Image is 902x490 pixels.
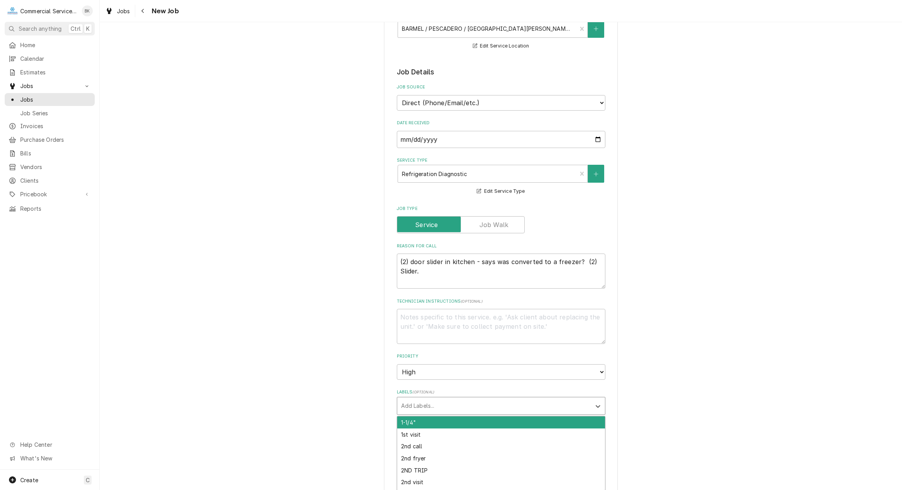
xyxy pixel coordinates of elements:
[5,174,95,187] a: Clients
[5,93,95,106] a: Jobs
[588,20,604,38] button: Create New Location
[5,22,95,35] button: Search anythingCtrlK
[5,107,95,120] a: Job Series
[20,204,91,213] span: Reports
[397,206,605,212] label: Job Type
[82,5,93,16] div: BK
[20,454,90,462] span: What's New
[594,26,598,32] svg: Create New Location
[397,243,605,289] div: Reason For Call
[397,157,605,164] label: Service Type
[397,389,605,395] label: Labels
[461,299,483,303] span: ( optional )
[102,5,133,18] a: Jobs
[20,68,91,76] span: Estimates
[5,438,95,451] a: Go to Help Center
[20,149,91,157] span: Bills
[20,136,91,144] span: Purchase Orders
[20,7,78,15] div: Commercial Service Co.
[5,202,95,215] a: Reports
[397,298,605,344] div: Technician Instructions
[5,133,95,146] a: Purchase Orders
[20,82,79,90] span: Jobs
[20,190,79,198] span: Pricebook
[86,476,90,484] span: C
[20,122,91,130] span: Invoices
[397,464,605,476] div: 2ND TRIP
[5,52,95,65] a: Calendar
[397,120,605,126] label: Date Received
[472,41,531,51] button: Edit Service Location
[5,452,95,465] a: Go to What's New
[397,353,605,360] label: Priority
[20,41,91,49] span: Home
[86,25,90,33] span: K
[19,25,62,33] span: Search anything
[397,416,605,428] div: 1-1/4"
[397,131,605,148] input: yyyy-mm-dd
[5,188,95,201] a: Go to Pricebook
[117,7,130,15] span: Jobs
[397,243,605,249] label: Reason For Call
[5,79,95,92] a: Go to Jobs
[71,25,81,33] span: Ctrl
[397,120,605,148] div: Date Received
[7,5,18,16] div: C
[20,441,90,449] span: Help Center
[397,157,605,196] div: Service Type
[397,254,605,289] textarea: (2) door slider in kitchen - says was converted to a freezer? (2) Slider.
[5,160,95,173] a: Vendors
[5,120,95,132] a: Invoices
[397,12,605,51] div: Service Location
[397,452,605,464] div: 2nd fryer
[149,6,179,16] span: New Job
[397,84,605,110] div: Job Source
[397,67,605,77] legend: Job Details
[20,163,91,171] span: Vendors
[20,55,91,63] span: Calendar
[20,477,38,483] span: Create
[397,441,605,453] div: 2nd call
[82,5,93,16] div: Brian Key's Avatar
[5,66,95,79] a: Estimates
[594,171,598,177] svg: Create New Service
[476,187,526,196] button: Edit Service Type
[20,95,91,104] span: Jobs
[412,390,434,394] span: ( optional )
[397,389,605,414] div: Labels
[397,298,605,305] label: Technician Instructions
[397,428,605,441] div: 1st visit
[397,476,605,488] div: 2nd visit
[5,39,95,51] a: Home
[20,176,91,185] span: Clients
[20,109,91,117] span: Job Series
[137,5,149,17] button: Navigate back
[397,84,605,90] label: Job Source
[588,165,604,183] button: Create New Service
[5,147,95,160] a: Bills
[397,353,605,379] div: Priority
[7,5,18,16] div: Commercial Service Co.'s Avatar
[397,206,605,233] div: Job Type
